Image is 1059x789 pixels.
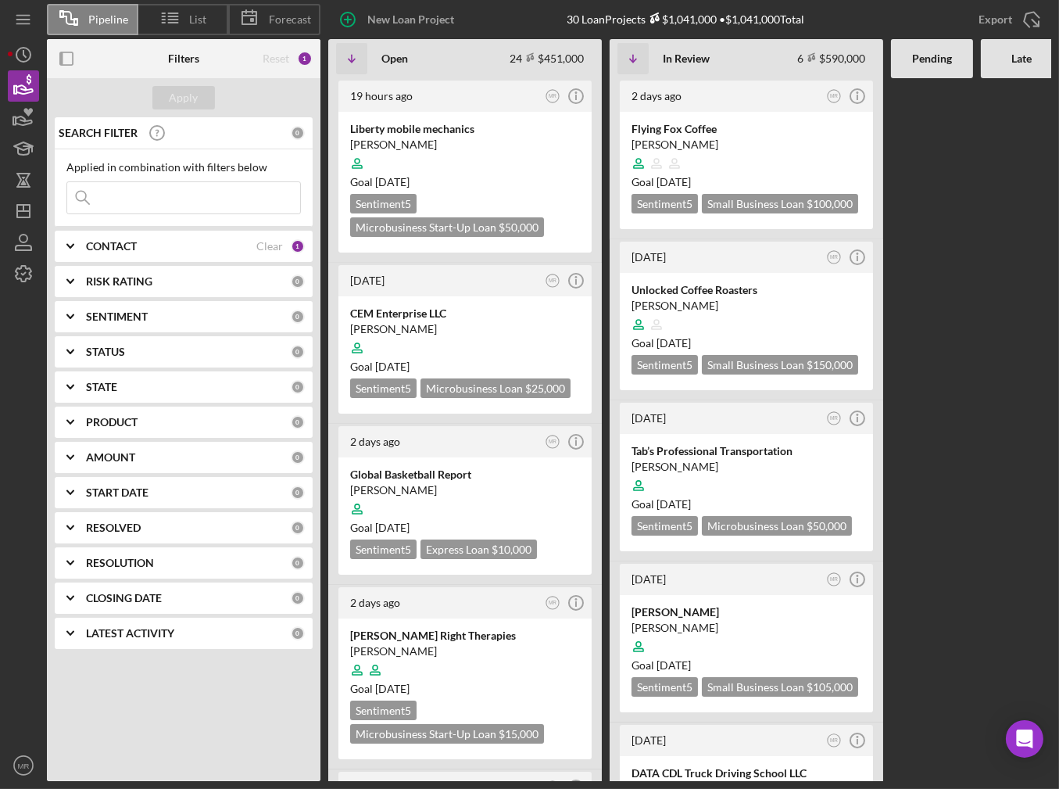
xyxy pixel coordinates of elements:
[350,682,410,695] span: Goal
[830,93,838,99] text: MR
[336,424,594,577] a: 2 days agoMRGlobal Basketball Report[PERSON_NAME]Goal [DATE]Sentiment5Express Loan $10,000
[631,250,666,264] time: 2025-09-15 16:35
[350,378,417,398] div: Sentiment 5
[291,345,305,359] div: 0
[631,89,682,102] time: 2025-10-07 17:57
[420,540,537,559] div: Express Loan
[807,680,853,694] span: $105,000
[18,762,30,770] text: MR
[631,516,698,536] div: Sentiment 5
[646,13,717,26] div: $1,041,000
[336,585,594,762] a: 2 days agoMR[PERSON_NAME] Right Therapies[PERSON_NAME]Goal [DATE]Sentiment5Microbusiness Start-Up...
[1012,52,1032,65] b: Late
[702,355,858,375] div: Small Business Loan
[525,382,565,395] span: $25,000
[336,78,594,255] a: 19 hours agoMRLiberty mobile mechanics[PERSON_NAME]Goal [DATE]Sentiment5Microbusiness Start-Up Lo...
[291,626,305,640] div: 0
[86,240,137,253] b: CONTACT
[617,239,875,393] a: [DATE]MRUnlocked Coffee Roasters[PERSON_NAME]Goal [DATE]Sentiment5Small Business Loan $150,000
[963,4,1051,35] button: Export
[350,175,410,188] span: Goal
[350,217,544,237] div: Microbusiness Start-Up Loan
[631,121,861,137] div: Flying Fox Coffee
[350,89,413,102] time: 2025-10-08 20:34
[350,724,544,744] div: Microbusiness Start-Up Loan
[824,569,845,590] button: MR
[631,604,861,620] div: [PERSON_NAME]
[375,521,410,534] time: 11/21/2025
[168,52,199,65] b: Filters
[631,298,861,314] div: [PERSON_NAME]
[657,336,691,350] time: 09/26/2025
[979,4,1012,35] div: Export
[291,450,305,464] div: 0
[336,263,594,416] a: [DATE]MRCEM Enterprise LLC[PERSON_NAME]Goal [DATE]Sentiment5Microbusiness Loan $25,000
[350,628,580,644] div: [PERSON_NAME] Right Therapies
[350,194,417,213] div: Sentiment 5
[824,86,845,107] button: MR
[631,677,698,697] div: Sentiment 5
[807,358,853,371] span: $150,000
[499,727,538,741] span: $15,000
[542,432,563,453] button: MR
[542,593,563,614] button: MR
[86,275,152,288] b: RISK RATING
[86,346,125,358] b: STATUS
[152,86,215,109] button: Apply
[66,161,301,174] div: Applied in combination with filters below
[86,416,138,429] b: PRODUCT
[381,52,408,65] b: Open
[631,194,698,213] div: Sentiment 5
[86,310,148,323] b: SENTIMENT
[657,497,691,511] time: 07/12/2025
[328,4,470,35] button: New Loan Project
[291,415,305,429] div: 0
[350,306,580,321] div: CEM Enterprise LLC
[510,52,584,65] div: 24 $451,000
[291,274,305,289] div: 0
[170,86,199,109] div: Apply
[86,627,174,640] b: LATEST ACTIVITY
[291,591,305,605] div: 0
[549,93,556,99] text: MR
[830,415,838,421] text: MR
[59,127,138,139] b: SEARCH FILTER
[86,451,135,464] b: AMOUNT
[549,439,556,444] text: MR
[350,596,400,609] time: 2025-10-07 13:37
[291,239,305,253] div: 1
[702,194,858,213] div: Small Business Loan
[86,557,154,569] b: RESOLUTION
[86,486,148,499] b: START DATE
[657,175,691,188] time: 03/31/2024
[420,378,571,398] div: Microbusiness Loan
[830,576,838,582] text: MR
[190,13,207,26] span: List
[256,240,283,253] div: Clear
[291,486,305,500] div: 0
[1006,720,1043,758] div: Open Intercom Messenger
[291,556,305,570] div: 0
[350,137,580,152] div: [PERSON_NAME]
[797,52,865,65] div: 6 $590,000
[567,13,805,26] div: 30 Loan Projects • $1,041,000 Total
[617,561,875,715] a: [DATE]MR[PERSON_NAME][PERSON_NAME]Goal [DATE]Sentiment5Small Business Loan $105,000
[830,737,838,743] text: MR
[631,137,861,152] div: [PERSON_NAME]
[631,282,861,298] div: Unlocked Coffee Roasters
[631,355,698,375] div: Sentiment 5
[291,310,305,324] div: 0
[375,682,410,695] time: 11/14/2025
[549,600,556,605] text: MR
[291,521,305,535] div: 0
[350,540,417,559] div: Sentiment 5
[631,336,691,350] span: Goal
[350,121,580,137] div: Liberty mobile mechanics
[86,522,141,534] b: RESOLVED
[631,443,861,459] div: Tab’s Professional Transportation
[631,658,691,672] span: Goal
[350,701,417,720] div: Sentiment 5
[631,766,861,781] div: DATA CDL Truck Driving School LLC
[549,278,556,283] text: MR
[350,321,580,337] div: [PERSON_NAME]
